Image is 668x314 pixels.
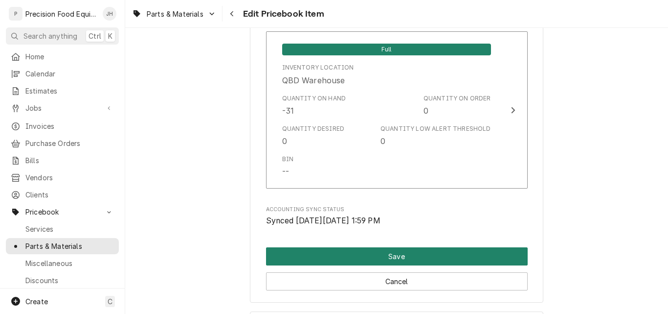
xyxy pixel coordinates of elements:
[103,7,116,21] div: Jason Hertel's Avatar
[25,155,114,166] span: Bills
[282,94,346,103] div: Quantity on Hand
[6,255,119,271] a: Miscellaneous
[147,9,203,19] span: Parts & Materials
[25,9,97,19] div: Precision Food Equipment LLC
[266,206,528,214] span: Accounting Sync Status
[103,7,116,21] div: JH
[25,138,114,148] span: Purchase Orders
[423,94,491,117] div: Quantity on Order
[380,124,490,147] div: Quantity Low Alert Threshold
[6,187,119,203] a: Clients
[266,247,528,290] div: Button Group
[282,124,345,133] div: Quantity Desired
[6,204,119,220] a: Go to Pricebook
[6,83,119,99] a: Estimates
[282,43,491,55] div: Full
[25,121,114,131] span: Invoices
[25,258,114,268] span: Miscellaneous
[282,155,293,164] div: Bin
[25,69,114,79] span: Calendar
[6,169,119,186] a: Vendors
[224,6,240,22] button: Navigate back
[423,94,491,103] div: Quantity on Order
[25,224,114,234] span: Services
[266,215,528,227] span: Accounting Sync Status
[6,135,119,151] a: Purchase Orders
[25,86,114,96] span: Estimates
[266,18,528,193] div: Inventory Levels
[266,247,528,266] button: Save
[240,7,324,21] span: Edit Pricebook Item
[266,266,528,290] div: Button Group Row
[282,63,354,86] div: Location
[25,172,114,183] span: Vendors
[282,74,345,86] div: QBD Warehouse
[380,135,385,147] div: 0
[266,247,528,266] div: Button Group Row
[266,206,528,227] div: Accounting Sync Status
[6,100,119,116] a: Go to Jobs
[6,27,119,45] button: Search anythingCtrlK
[6,118,119,134] a: Invoices
[108,296,112,307] span: C
[423,105,428,117] div: 0
[282,124,345,147] div: Quantity Desired
[23,31,77,41] span: Search anything
[266,272,528,290] button: Cancel
[6,48,119,65] a: Home
[266,216,380,225] span: Synced [DATE][DATE] 1:59 PM
[25,241,114,251] span: Parts & Materials
[6,221,119,237] a: Services
[282,94,346,117] div: Quantity on Hand
[282,63,354,72] div: Inventory Location
[108,31,112,41] span: K
[266,31,528,189] button: Update Inventory Level
[282,155,293,177] div: Bin
[9,7,22,21] div: P
[6,152,119,169] a: Bills
[25,103,99,113] span: Jobs
[25,51,114,62] span: Home
[128,6,220,22] a: Go to Parts & Materials
[25,275,114,286] span: Discounts
[25,297,48,306] span: Create
[380,124,490,133] div: Quantity Low Alert Threshold
[25,190,114,200] span: Clients
[6,238,119,254] a: Parts & Materials
[89,31,101,41] span: Ctrl
[6,66,119,82] a: Calendar
[282,105,294,117] div: -31
[282,135,287,147] div: 0
[25,207,99,217] span: Pricebook
[282,44,491,55] span: Full
[282,166,289,177] div: --
[6,272,119,289] a: Discounts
